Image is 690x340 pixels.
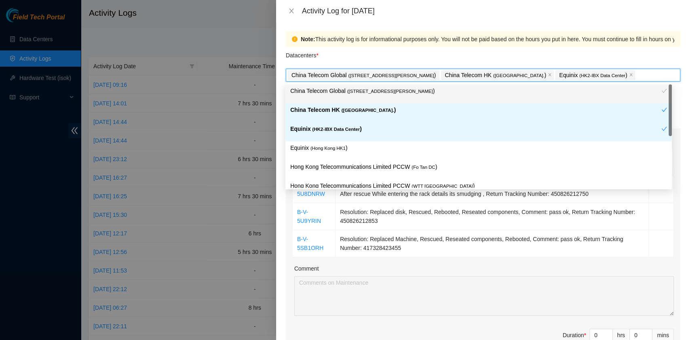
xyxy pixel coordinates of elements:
span: ( HK2-IBX Data Center [579,73,625,78]
span: close [548,73,552,78]
div: Duration [563,331,586,340]
span: check [661,126,667,132]
textarea: Comment [294,276,674,316]
p: Hong Kong Telecommunications Limited PCCW ) [290,162,667,172]
span: ( [STREET_ADDRESS][PERSON_NAME] [347,89,433,94]
p: Hong Kong Telecommunications Limited PCCW ) [290,181,667,191]
span: ( HK2-IBX Data Center [312,127,360,132]
td: Resolution: Replaced disk, Rescued, Rebooted, Reseated components, Comment: New disk Serial - 201... [336,176,649,203]
p: Equinix ) [290,124,661,134]
span: exclamation-circle [292,36,298,42]
label: Comment [294,264,319,273]
span: ( [GEOGRAPHIC_DATA]. [493,73,544,78]
p: Equinix ) [559,71,627,80]
p: China Telecom HK ) [290,105,661,115]
div: Activity Log for [DATE] [302,6,680,15]
span: close [288,8,295,14]
button: Close [286,7,297,15]
span: ( [GEOGRAPHIC_DATA]. [342,108,394,113]
a: B-V-5U9YRIN [297,209,321,224]
p: China Telecom Global ) [290,86,661,96]
span: close [629,73,633,78]
strong: Note: [301,35,315,44]
span: ( Fo Tan DC [411,165,435,170]
td: Resolution: Replaced disk, Rescued, Rebooted, Reseated components, Comment: pass ok, Return Track... [336,203,649,230]
p: Equinix ) [290,143,667,153]
span: check [661,107,667,113]
span: ( [STREET_ADDRESS][PERSON_NAME] [348,73,434,78]
p: Datacenters [286,47,319,60]
p: China Telecom HK ) [445,71,546,80]
span: ( Hong Kong HK1 [310,146,346,151]
td: Resolution: Replaced Machine, Rescued, Reseated components, Rebooted, Comment: pass ok, Return Tr... [336,230,649,257]
span: ( WTT [GEOGRAPHIC_DATA] [411,184,473,189]
a: B-V-5SB1ORH [297,236,323,251]
p: China Telecom Global ) [291,71,436,80]
span: check [661,88,667,94]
